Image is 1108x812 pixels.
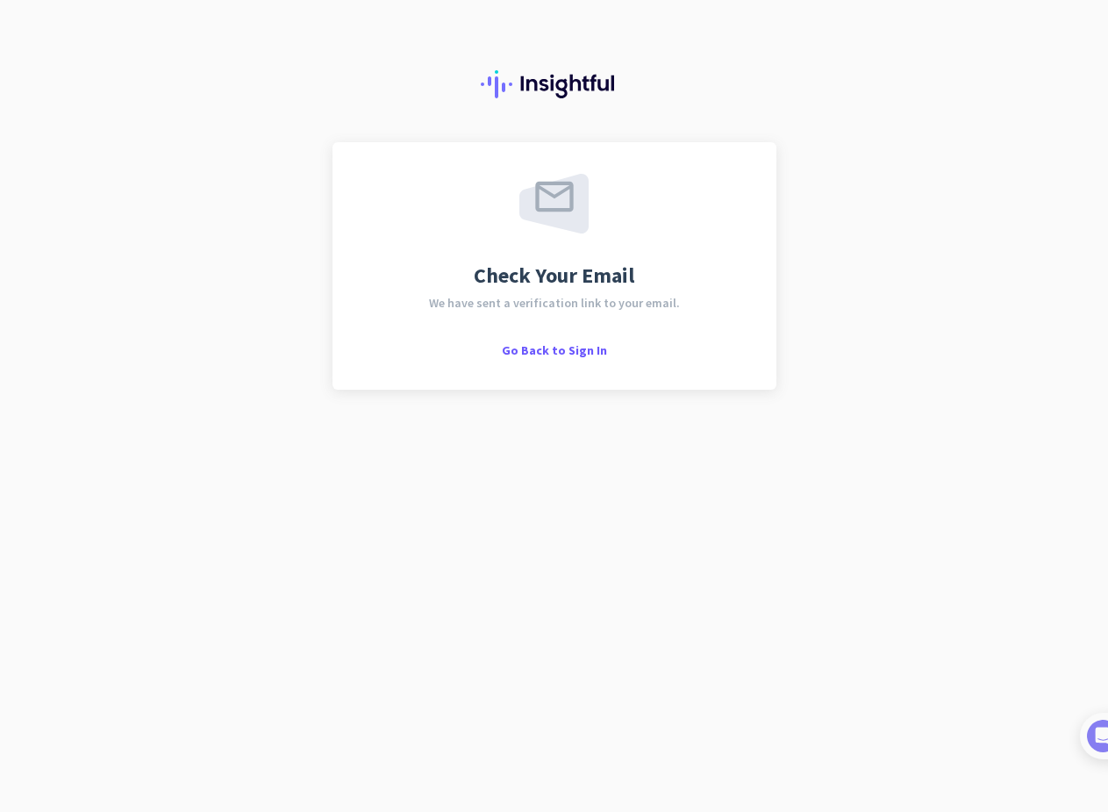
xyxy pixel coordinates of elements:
img: email-sent [519,174,589,234]
span: We have sent a verification link to your email. [429,297,680,309]
img: Insightful [481,70,628,98]
span: Go Back to Sign In [502,342,607,358]
span: Check Your Email [474,265,634,286]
